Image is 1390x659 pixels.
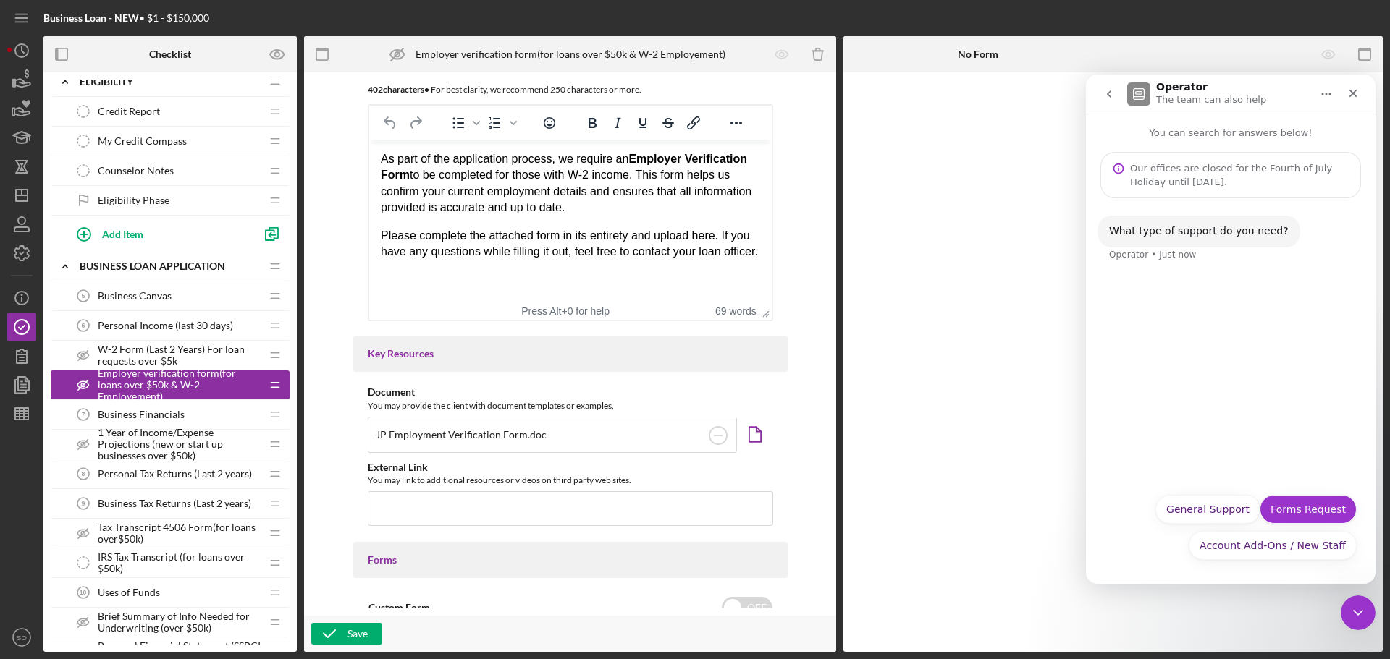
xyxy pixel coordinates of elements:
[82,411,85,418] tspan: 7
[82,470,85,477] tspan: 8
[98,344,261,367] span: W-2 Form (Last 2 Years) For loan requests over $5k
[102,220,143,247] div: Add Item
[149,48,191,60] b: Checklist
[98,106,160,117] span: Credit Report
[368,554,773,566] div: Forms
[98,468,252,480] span: Personal Tax Returns (Last 2 years)
[1341,595,1376,630] iframe: Intercom live chat
[347,623,368,645] div: Save
[43,12,209,24] div: • $1 - $150,000
[65,219,253,248] button: Add Item
[98,195,169,206] span: Eligibility Phase
[98,409,185,420] span: Business Financials
[416,48,725,60] div: Employer verification form(for loans over $50k & W-2 Employement)
[368,348,773,360] div: Key Resources
[724,113,749,133] button: Reveal or hide additional toolbar items
[98,498,251,509] span: Business Tax Returns (Last 2 years)
[368,82,773,97] div: For best clarity, we recommend 250 characters or more.
[98,522,261,545] span: Tax Transcript 4506 Form(for loans over$50k)
[369,140,772,302] iframe: Rich Text Area
[656,113,681,133] button: Strikethrough
[80,260,261,272] div: BUSINESS LOAN APPLICATION
[378,113,403,133] button: Undo
[98,320,233,331] span: Personal Income (last 30 days)
[376,429,547,441] div: JP Employment Verification Form.doc
[537,113,562,133] button: Emojis
[1086,75,1376,584] iframe: Intercom live chat
[98,427,261,462] span: 1 Year of Income/Expense Projections (new or start up businesses over $50k)
[368,601,430,613] label: Custom Form
[82,292,85,299] tspan: 5
[80,589,87,596] tspan: 10
[311,623,382,645] button: Save
[98,290,172,302] span: Business Canvas
[368,399,773,413] div: You may provide the client with document templates or examples.
[446,113,482,133] div: Bullet list
[98,135,187,147] span: My Credit Compass
[958,48,998,60] b: No Form
[82,322,85,329] tspan: 6
[368,462,773,473] div: External Link
[483,113,519,133] div: Numbered list
[82,500,85,507] tspan: 9
[43,12,139,24] b: Business Loan - NEW
[681,113,706,133] button: Insert/edit link
[580,113,605,133] button: Bold
[368,473,773,488] div: You may link to additional resources or videos on third party web sites.
[403,113,428,133] button: Redo
[98,551,261,574] span: IRS Tax Transcript (for loans over $50k)
[98,587,160,598] span: Uses of Funds
[757,302,772,320] div: Press the Up and Down arrow keys to resize the editor.
[7,623,36,652] button: SO
[80,76,261,88] div: ELIGIBILITY
[17,634,27,642] text: SO
[368,84,429,95] b: 402 character s •
[98,611,261,634] span: Brief Summary of Info Needed for Underwriting (over $50k)
[631,113,655,133] button: Underline
[715,305,757,317] button: 69 words
[502,305,629,317] div: Press Alt+0 for help
[605,113,630,133] button: Italic
[98,367,261,402] span: Employer verification form(for loans over $50k & W-2 Employement)
[98,165,174,177] span: Counselor Notes
[368,386,773,398] div: Document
